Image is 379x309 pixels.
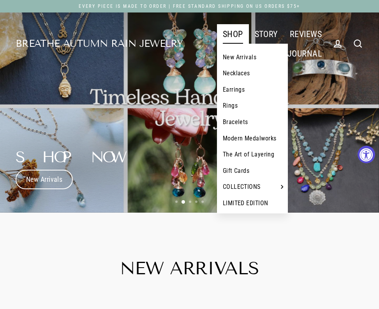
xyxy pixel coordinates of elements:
[217,98,288,114] a: Rings
[16,39,183,49] a: Breathe Autumn Rain Jewelry
[189,201,191,203] li: Page dot 3
[183,24,328,63] div: Primary
[217,130,288,147] a: Modern Medalworks
[201,201,204,203] li: Page dot 5
[284,24,328,44] a: REVIEWS
[182,200,185,204] li: Page dot 2
[217,179,288,195] a: COLLECTIONS
[16,259,363,277] h2: New Arrivals
[249,24,284,44] a: STORY
[217,49,288,66] a: New Arrivals
[195,201,197,203] li: Page dot 4
[217,82,288,98] a: Earrings
[217,146,288,163] a: The Art of Layering
[358,146,375,163] button: Accessibility Widget, click to open
[217,65,288,82] a: Necklaces
[217,195,288,211] a: LIMITED EDITION
[16,149,118,165] h2: Shop Now
[217,163,288,179] a: Gift Cards
[217,24,249,44] a: SHOP
[282,44,328,63] a: JOURNAL
[16,170,73,189] a: New Arrivals
[217,114,288,130] a: Bracelets
[175,201,178,203] li: Page dot 1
